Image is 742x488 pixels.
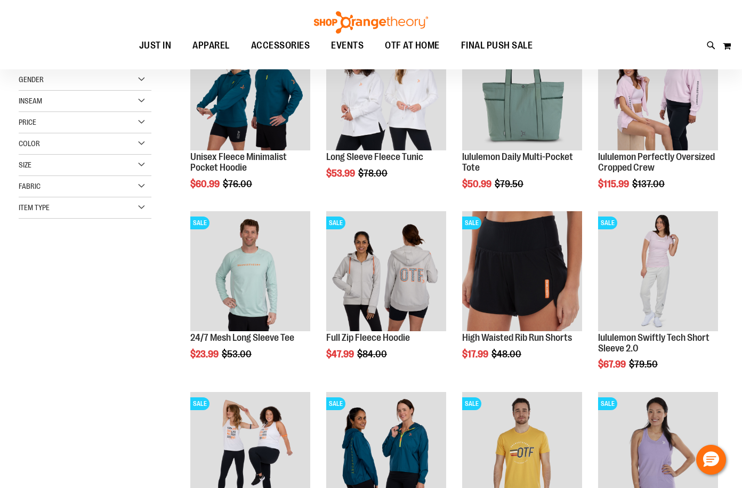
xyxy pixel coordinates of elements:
[190,332,294,343] a: 24/7 Mesh Long Sleeve Tee
[462,179,493,189] span: $50.99
[190,179,221,189] span: $60.99
[326,332,410,343] a: Full Zip Fleece Hoodie
[358,168,389,179] span: $78.00
[374,34,450,58] a: OTF AT HOME
[19,75,44,84] span: Gender
[593,25,723,216] div: product
[251,34,310,58] span: ACCESSORIES
[696,445,726,475] button: Hello, have a question? Let’s chat.
[321,206,451,387] div: product
[462,30,582,150] img: lululemon Daily Multi-Pocket Tote
[632,179,666,189] span: $137.00
[462,397,481,410] span: SALE
[223,179,254,189] span: $76.00
[190,151,287,173] a: Unisex Fleece Minimalist Pocket Hoodie
[450,34,544,58] a: FINAL PUSH SALE
[19,182,41,190] span: Fabric
[593,206,723,397] div: product
[326,211,446,331] img: Main Image of 1457091
[185,25,316,216] div: product
[190,211,310,331] img: Main Image of 1457095
[190,397,209,410] span: SALE
[128,34,182,58] a: JUST IN
[491,349,523,359] span: $48.00
[326,211,446,333] a: Main Image of 1457091SALE
[462,217,481,229] span: SALE
[320,34,374,58] a: EVENTS
[598,211,718,333] a: lululemon Swiftly Tech Short Sleeve 2.0SALE
[326,151,423,162] a: Long Sleeve Fleece Tunic
[461,34,533,58] span: FINAL PUSH SALE
[598,30,718,150] img: lululemon Perfectly Oversized Cropped Crew
[312,11,430,34] img: Shop Orangetheory
[326,168,357,179] span: $53.99
[331,34,364,58] span: EVENTS
[185,206,316,387] div: product
[326,30,446,152] a: Product image for Fleece Long SleeveSALE
[190,30,310,150] img: Unisex Fleece Minimalist Pocket Hoodie
[190,217,209,229] span: SALE
[182,34,240,58] a: APPAREL
[192,34,230,58] span: APPAREL
[190,211,310,333] a: Main Image of 1457095SALE
[457,25,587,216] div: product
[462,349,490,359] span: $17.99
[462,151,573,173] a: lululemon Daily Multi-Pocket Tote
[598,217,617,229] span: SALE
[357,349,389,359] span: $84.00
[326,397,345,410] span: SALE
[321,25,451,206] div: product
[495,179,525,189] span: $79.50
[385,34,440,58] span: OTF AT HOME
[598,30,718,152] a: lululemon Perfectly Oversized Cropped CrewSALE
[139,34,172,58] span: JUST IN
[19,203,50,212] span: Item Type
[462,332,572,343] a: High Waisted Rib Run Shorts
[326,217,345,229] span: SALE
[19,118,36,126] span: Price
[462,211,582,331] img: High Waisted Rib Run Shorts
[462,211,582,333] a: High Waisted Rib Run ShortsSALE
[240,34,321,58] a: ACCESSORIES
[598,332,709,354] a: lululemon Swiftly Tech Short Sleeve 2.0
[190,349,220,359] span: $23.99
[190,30,310,152] a: Unisex Fleece Minimalist Pocket HoodieSALE
[222,349,253,359] span: $53.00
[326,349,356,359] span: $47.99
[598,179,631,189] span: $115.99
[457,206,587,387] div: product
[19,97,42,105] span: Inseam
[598,359,627,370] span: $67.99
[19,139,40,148] span: Color
[598,211,718,331] img: lululemon Swiftly Tech Short Sleeve 2.0
[19,161,31,169] span: Size
[326,30,446,150] img: Product image for Fleece Long Sleeve
[598,151,715,173] a: lululemon Perfectly Oversized Cropped Crew
[462,30,582,152] a: lululemon Daily Multi-Pocket ToteSALE
[598,397,617,410] span: SALE
[629,359,659,370] span: $79.50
